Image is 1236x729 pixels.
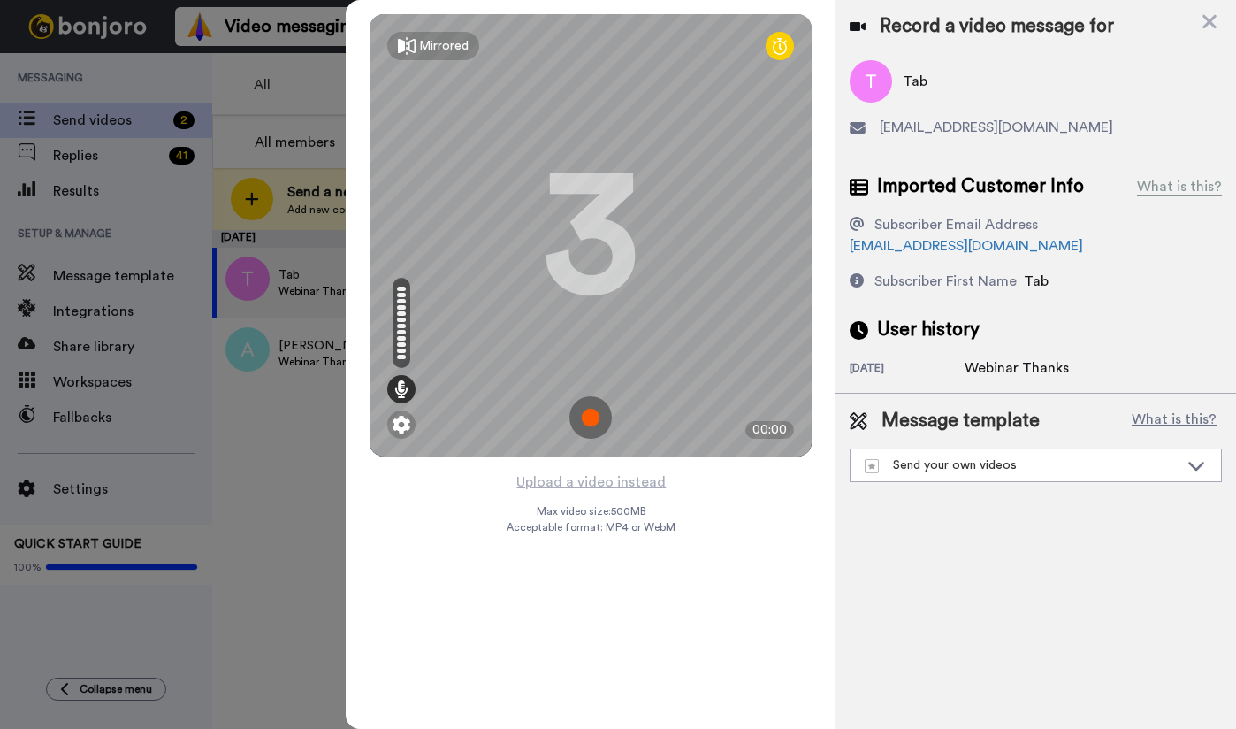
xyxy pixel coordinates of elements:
div: What is this? [1137,176,1222,197]
span: Message template [881,408,1040,434]
img: demo-template.svg [865,459,879,473]
div: Send your own videos [865,457,1179,474]
img: ic_gear.svg [393,416,410,434]
a: [EMAIL_ADDRESS][DOMAIN_NAME] [850,239,1083,253]
div: Subscriber First Name [874,271,1017,292]
img: ic_record_start.svg [569,396,612,439]
div: Subscriber Email Address [874,214,1038,235]
div: [DATE] [850,361,965,379]
div: 3 [542,169,639,302]
span: User history [877,317,980,343]
span: Tab [1024,274,1049,288]
span: Imported Customer Info [877,173,1084,200]
div: Webinar Thanks [965,357,1069,379]
button: What is this? [1126,408,1222,434]
span: Max video size: 500 MB [536,504,645,518]
div: 00:00 [745,421,794,439]
span: [EMAIL_ADDRESS][DOMAIN_NAME] [880,117,1113,138]
span: Acceptable format: MP4 or WebM [507,520,675,534]
button: Upload a video instead [511,471,671,494]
